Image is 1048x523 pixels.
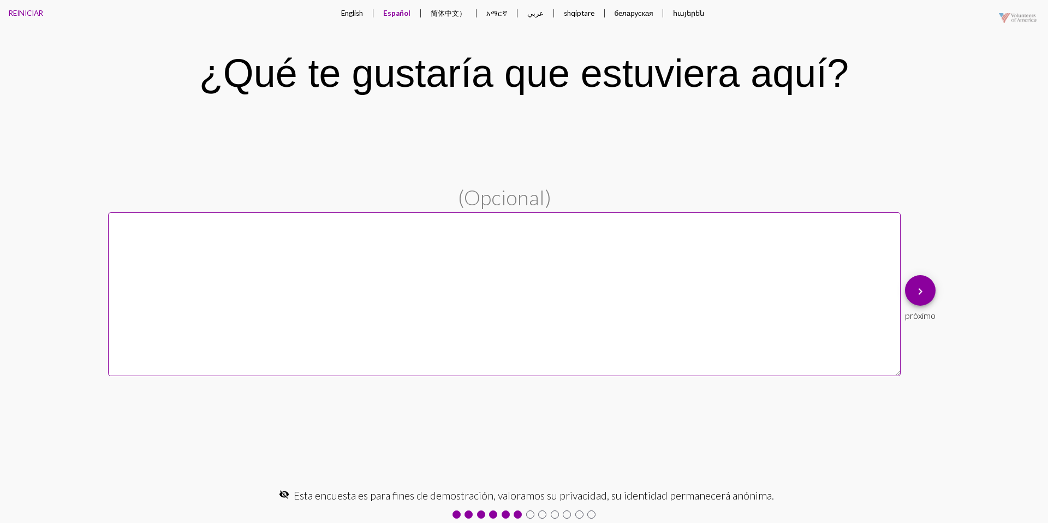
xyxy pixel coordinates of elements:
[458,185,551,210] span: (Opcional)
[905,306,936,320] div: próximo
[991,3,1045,33] img: VOAmerica-1920-logo-pos-alpha-20210513.png
[294,489,774,502] span: Esta encuesta es para fines de demostración, valoramos su privacidad, su identidad permanecerá an...
[279,489,289,500] mat-icon: visibility_off
[199,51,849,96] div: ¿Qué te gustaría que estuviera aquí?
[914,285,927,298] mat-icon: keyboard_arrow_right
